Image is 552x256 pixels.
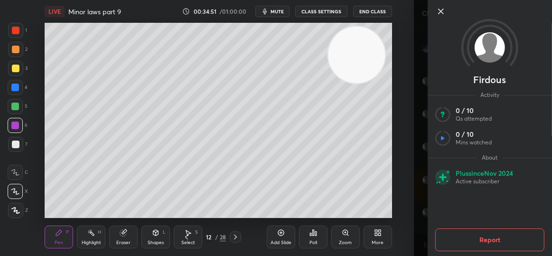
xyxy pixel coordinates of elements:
div: Shapes [148,240,164,245]
div: Pen [55,240,63,245]
p: Plus since Nov 2024 [456,169,513,178]
div: Add Slide [271,240,291,245]
p: Qs attempted [456,115,492,123]
div: X [8,184,28,199]
div: C [8,165,28,180]
span: mute [271,8,284,15]
h4: Minor laws part 9 [68,7,121,16]
div: LIVE [45,6,65,17]
img: default.png [475,32,505,63]
div: S [195,230,198,235]
div: 2 [8,42,28,57]
div: 4 [8,80,28,95]
div: H [98,230,101,235]
div: 28 [220,233,226,241]
span: About [477,154,502,161]
div: 12 [204,234,213,240]
div: Select [181,240,195,245]
p: 0 / 10 [456,130,492,139]
button: CLASS SETTINGS [295,6,347,17]
div: L [163,230,166,235]
button: End Class [353,6,392,17]
div: Highlight [82,240,101,245]
button: mute [255,6,290,17]
div: Poll [309,240,317,245]
div: Z [8,203,28,218]
span: Activity [476,91,504,99]
div: 7 [8,137,28,152]
div: Zoom [339,240,352,245]
div: 3 [8,61,28,76]
div: 5 [8,99,28,114]
div: / [215,234,218,240]
div: 1 [8,23,27,38]
p: Active subscriber [456,178,513,185]
div: More [372,240,384,245]
p: Mins watched [456,139,492,146]
p: Firdous [473,76,506,84]
p: 0 / 10 [456,106,492,115]
div: P [66,230,69,235]
button: Report [435,228,544,251]
div: 6 [8,118,28,133]
div: Eraser [116,240,131,245]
